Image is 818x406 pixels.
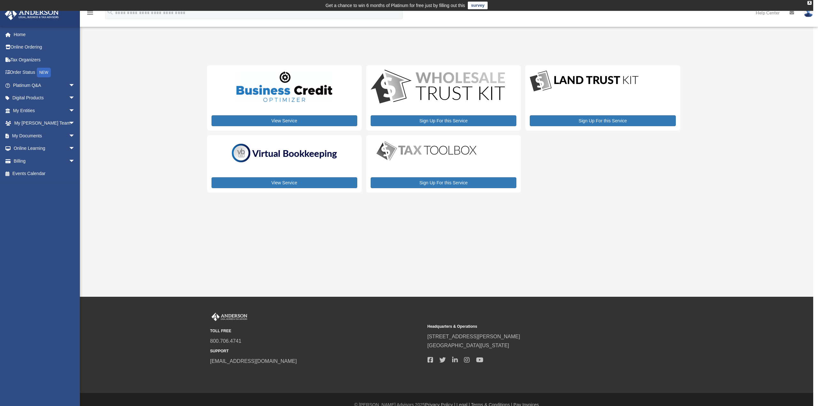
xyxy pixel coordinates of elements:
[428,334,520,339] a: [STREET_ADDRESS][PERSON_NAME]
[212,177,357,188] a: View Service
[210,313,249,321] img: Anderson Advisors Platinum Portal
[4,28,85,41] a: Home
[4,41,85,54] a: Online Ordering
[212,115,357,126] a: View Service
[468,2,488,9] a: survey
[210,328,423,334] small: TOLL FREE
[86,11,94,17] a: menu
[69,117,81,130] span: arrow_drop_down
[107,9,114,16] i: search
[4,142,85,155] a: Online Learningarrow_drop_down
[371,140,482,162] img: taxtoolbox_new-1.webp
[4,79,85,92] a: Platinum Q&Aarrow_drop_down
[4,129,85,142] a: My Documentsarrow_drop_down
[210,348,423,355] small: SUPPORT
[69,129,81,142] span: arrow_drop_down
[69,142,81,155] span: arrow_drop_down
[4,117,85,130] a: My [PERSON_NAME] Teamarrow_drop_down
[69,79,81,92] span: arrow_drop_down
[4,53,85,66] a: Tax Organizers
[86,9,94,17] i: menu
[4,104,85,117] a: My Entitiesarrow_drop_down
[530,70,638,93] img: LandTrust_lgo-1.jpg
[371,70,505,105] img: WS-Trust-Kit-lgo-1.jpg
[428,323,640,330] small: Headquarters & Operations
[371,177,516,188] a: Sign Up For this Service
[210,338,242,344] a: 800.706.4741
[428,343,509,348] a: [GEOGRAPHIC_DATA][US_STATE]
[804,8,813,17] img: User Pic
[4,167,85,180] a: Events Calendar
[37,68,51,77] div: NEW
[4,155,85,167] a: Billingarrow_drop_down
[371,115,516,126] a: Sign Up For this Service
[530,115,675,126] a: Sign Up For this Service
[69,92,81,105] span: arrow_drop_down
[69,155,81,168] span: arrow_drop_down
[4,92,81,104] a: Digital Productsarrow_drop_down
[3,8,61,20] img: Anderson Advisors Platinum Portal
[326,2,465,9] div: Get a chance to win 6 months of Platinum for free just by filling out this
[4,66,85,79] a: Order StatusNEW
[69,104,81,117] span: arrow_drop_down
[210,358,297,364] a: [EMAIL_ADDRESS][DOMAIN_NAME]
[807,1,812,5] div: close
